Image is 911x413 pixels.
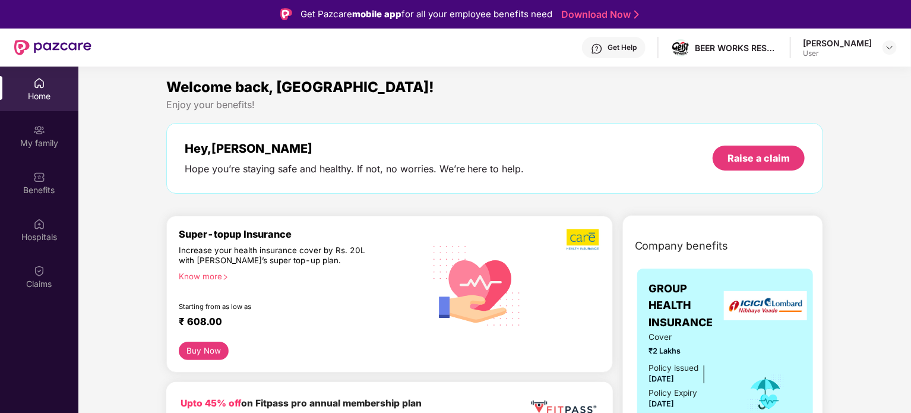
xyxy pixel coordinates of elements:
[181,398,241,409] b: Upto 45% off
[33,171,45,183] img: svg+xml;base64,PHN2ZyBpZD0iQmVuZWZpdHMiIHhtbG5zPSJodHRwOi8vd3d3LnczLm9yZy8yMDAwL3N2ZyIgd2lkdGg9Ij...
[635,238,729,254] span: Company benefits
[33,265,45,277] img: svg+xml;base64,PHN2ZyBpZD0iQ2xhaW0iIHhtbG5zPSJodHRwOi8vd3d3LnczLm9yZy8yMDAwL3N2ZyIgd2lkdGg9IjIwIi...
[425,231,530,339] img: svg+xml;base64,PHN2ZyB4bWxucz0iaHR0cDovL3d3dy53My5vcmcvMjAwMC9zdmciIHhtbG5zOnhsaW5rPSJodHRwOi8vd3...
[803,37,872,49] div: [PERSON_NAME]
[33,77,45,89] img: svg+xml;base64,PHN2ZyBpZD0iSG9tZSIgeG1sbnM9Imh0dHA6Ly93d3cudzMub3JnLzIwMDAvc3ZnIiB3aWR0aD0iMjAiIG...
[649,345,730,357] span: ₹2 Lakhs
[179,228,425,240] div: Super-topup Insurance
[33,218,45,230] img: svg+xml;base64,PHN2ZyBpZD0iSG9zcGl0YWxzIiB4bWxucz0iaHR0cDovL3d3dy53My5vcmcvMjAwMC9zdmciIHdpZHRoPS...
[649,399,675,408] span: [DATE]
[179,302,374,311] div: Starting from as low as
[179,316,413,330] div: ₹ 608.00
[166,78,434,96] span: Welcome back, [GEOGRAPHIC_DATA]!
[179,245,374,267] div: Increase your health insurance cover by Rs. 20L with [PERSON_NAME]’s super top-up plan.
[885,43,894,52] img: svg+xml;base64,PHN2ZyBpZD0iRHJvcGRvd24tMzJ4MzIiIHhtbG5zPSJodHRwOi8vd3d3LnczLm9yZy8yMDAwL3N2ZyIgd2...
[352,8,401,20] strong: mobile app
[649,280,730,331] span: GROUP HEALTH INSURANCE
[695,42,778,53] div: BEER WORKS RESTAURANTS & MICRO BREWERY PVT LTD
[222,274,229,280] span: right
[14,40,91,55] img: New Pazcare Logo
[166,99,824,111] div: Enjoy your benefits!
[724,291,807,320] img: insurerLogo
[649,362,699,374] div: Policy issued
[591,43,603,55] img: svg+xml;base64,PHN2ZyBpZD0iSGVscC0zMngzMiIgeG1sbnM9Imh0dHA6Ly93d3cudzMub3JnLzIwMDAvc3ZnIiB3aWR0aD...
[649,331,730,343] span: Cover
[185,163,524,175] div: Hope you’re staying safe and healthy. If not, no worries. We’re here to help.
[746,374,785,413] img: icon
[567,228,600,251] img: b5dec4f62d2307b9de63beb79f102df3.png
[672,41,689,55] img: WhatsApp%20Image%202024-02-28%20at%203.03.39%20PM.jpeg
[185,141,524,156] div: Hey, [PERSON_NAME]
[649,387,698,399] div: Policy Expiry
[33,124,45,136] img: svg+xml;base64,PHN2ZyB3aWR0aD0iMjAiIGhlaWdodD0iMjAiIHZpZXdCb3g9IjAgMCAyMCAyMCIgZmlsbD0ibm9uZSIgeG...
[280,8,292,20] img: Logo
[179,272,417,280] div: Know more
[608,43,637,52] div: Get Help
[634,8,639,21] img: Stroke
[181,398,422,409] b: on Fitpass pro annual membership plan
[649,374,675,383] span: [DATE]
[300,7,552,21] div: Get Pazcare for all your employee benefits need
[727,152,790,165] div: Raise a claim
[179,342,229,360] button: Buy Now
[803,49,872,58] div: User
[561,8,635,21] a: Download Now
